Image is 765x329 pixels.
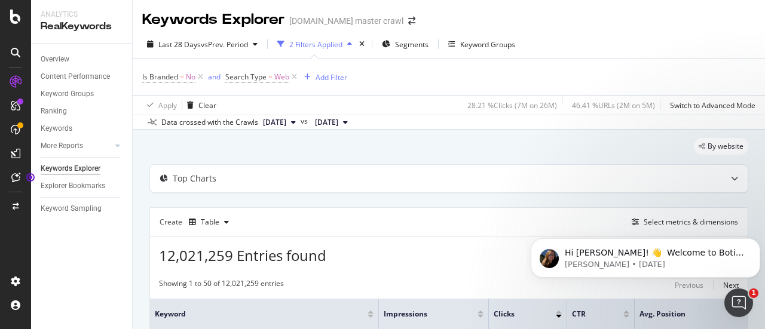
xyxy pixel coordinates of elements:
span: vs [301,116,310,127]
button: and [208,71,221,82]
span: Search Type [225,72,267,82]
p: Message from Laura, sent 8w ago [39,46,219,57]
button: Clear [182,96,216,115]
div: RealKeywords [41,20,123,33]
div: Keyword Sampling [41,202,102,215]
a: Keywords Explorer [41,162,124,175]
span: = [268,72,273,82]
span: Last 28 Days [158,39,201,50]
span: Segments [395,39,429,50]
div: arrow-right-arrow-left [408,17,415,25]
span: = [180,72,184,82]
div: Tooltip anchor [25,172,36,183]
div: legacy label [694,138,748,155]
button: Switch to Advanced Mode [665,96,755,115]
span: Keyword [155,309,350,319]
div: Switch to Advanced Mode [670,100,755,110]
button: 2 Filters Applied [273,35,357,54]
iframe: Intercom notifications message [526,213,765,297]
button: [DATE] [310,115,353,130]
div: Keyword Groups [460,39,515,50]
span: Impressions [384,309,460,319]
a: More Reports [41,140,112,152]
div: [DOMAIN_NAME] master crawl [289,15,403,27]
span: No [186,69,195,85]
span: By website [708,143,743,150]
span: Hi [PERSON_NAME]! 👋 Welcome to Botify chat support! Have a question? Reply to this message and ou... [39,35,218,92]
div: Content Performance [41,70,110,83]
div: Keywords [41,122,72,135]
button: Table [184,213,234,232]
div: Overview [41,53,69,66]
a: Keyword Sampling [41,202,124,215]
span: Web [274,69,289,85]
span: 1 [749,288,758,298]
div: More Reports [41,140,83,152]
span: Avg. Position [639,309,719,319]
div: Clear [198,100,216,110]
a: Explorer Bookmarks [41,180,124,192]
span: Clicks [494,309,537,319]
div: 2 Filters Applied [289,39,342,50]
span: 12,021,259 Entries found [159,245,326,265]
button: Keyword Groups [443,35,520,54]
button: Segments [377,35,433,54]
span: 2025 Oct. 6th [263,117,286,128]
div: Apply [158,100,177,110]
a: Overview [41,53,124,66]
div: Add Filter [316,72,347,82]
iframe: Intercom live chat [724,288,753,317]
a: Keywords [41,122,124,135]
div: Data crossed with the Crawls [161,117,258,128]
div: Keywords Explorer [142,10,284,30]
span: vs Prev. Period [201,39,248,50]
button: Last 28 DaysvsPrev. Period [142,35,262,54]
span: 2025 Sep. 8th [315,117,338,128]
div: Explorer Bookmarks [41,180,105,192]
div: Keyword Groups [41,88,94,100]
div: times [357,38,367,50]
a: Content Performance [41,70,124,83]
div: 46.41 % URLs ( 2M on 5M ) [572,100,655,110]
div: Create [160,213,234,232]
div: 28.21 % Clicks ( 7M on 26M ) [467,100,557,110]
a: Ranking [41,105,124,118]
div: Showing 1 to 50 of 12,021,259 entries [159,278,284,293]
span: Is Branded [142,72,178,82]
div: Ranking [41,105,67,118]
button: [DATE] [258,115,301,130]
a: Keyword Groups [41,88,124,100]
div: Table [201,219,219,226]
span: CTR [572,309,605,319]
div: Keywords Explorer [41,162,100,175]
div: and [208,72,221,82]
button: Apply [142,96,177,115]
div: Top Charts [173,173,216,185]
div: Analytics [41,10,123,20]
button: Add Filter [299,70,347,84]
